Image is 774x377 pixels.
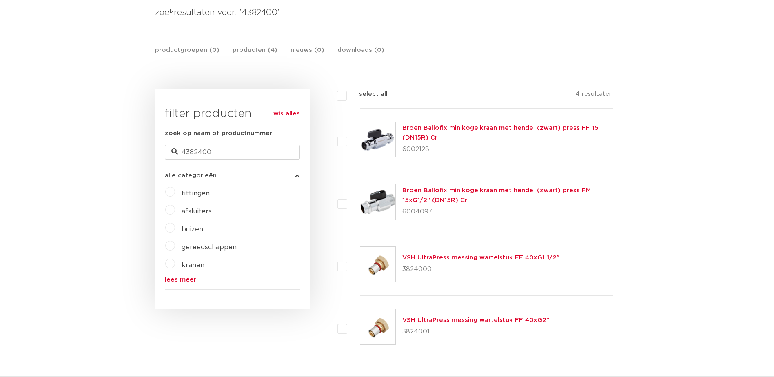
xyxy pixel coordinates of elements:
a: services [479,15,505,48]
p: 6004097 [402,205,613,218]
a: kranen [182,262,204,268]
a: Broen Ballofix minikogelkraan met hendel (zwart) press FF 15 (DN15R) Cr [402,125,599,141]
a: markten [326,15,352,48]
p: 3824000 [402,263,559,276]
a: producten [277,15,310,48]
a: downloads [428,15,462,48]
button: alle categorieën [165,173,300,179]
a: gereedschappen [182,244,237,251]
a: buizen [182,226,203,233]
img: Thumbnail for Broen Ballofix minikogelkraan met hendel (zwart) press FF 15 (DN15R) Cr [360,122,395,157]
a: over ons [521,15,549,48]
label: select all [347,89,388,99]
span: alle categorieën [165,173,217,179]
p: 3824001 [402,325,549,338]
a: VSH UltraPress messing wartelstuk FF 40xG1 1/2" [402,255,559,261]
input: zoeken [165,145,300,160]
img: Thumbnail for VSH UltraPress messing wartelstuk FF 40xG1 1/2" [360,247,395,282]
img: Thumbnail for VSH UltraPress messing wartelstuk FF 40xG2" [360,309,395,344]
a: lees meer [165,277,300,283]
nav: Menu [277,15,549,48]
a: fittingen [182,190,210,197]
a: wis alles [273,109,300,119]
a: afsluiters [182,208,212,215]
div: my IPS [590,12,598,50]
a: toepassingen [368,15,411,48]
a: Broen Ballofix minikogelkraan met hendel (zwart) press FM 15xG1/2" (DN15R) Cr [402,187,591,203]
p: 6002128 [402,143,613,156]
p: 4 resultaten [575,89,613,102]
h3: filter producten [165,106,300,122]
a: VSH UltraPress messing wartelstuk FF 40xG2" [402,317,549,323]
label: zoek op naam of productnummer [165,129,272,138]
img: Thumbnail for Broen Ballofix minikogelkraan met hendel (zwart) press FM 15xG1/2" (DN15R) Cr [360,184,395,220]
